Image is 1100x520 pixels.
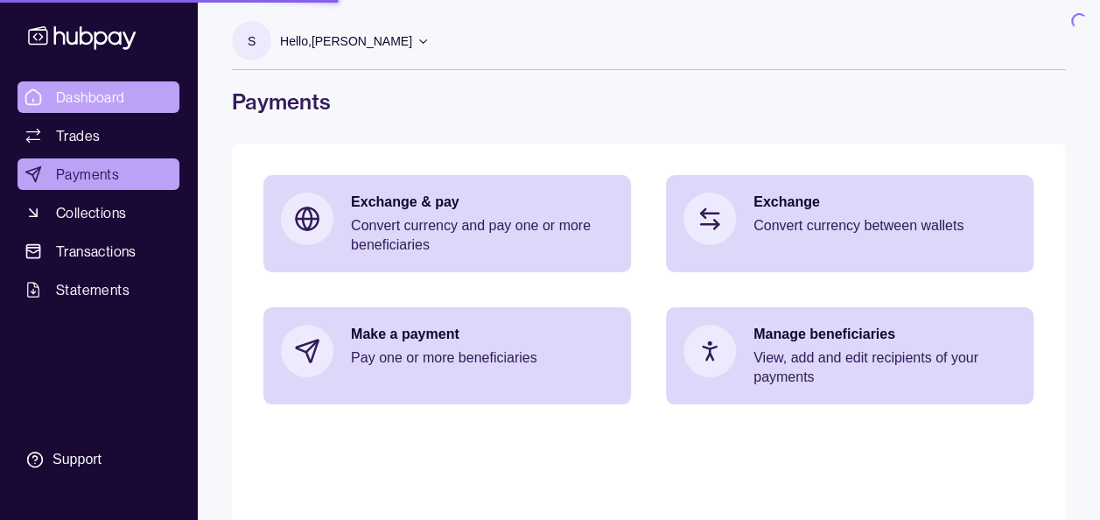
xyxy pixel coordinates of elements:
[666,175,1033,263] a: ExchangeConvert currency between wallets
[232,88,1065,116] h1: Payments
[56,125,100,146] span: Trades
[18,441,179,478] a: Support
[248,32,256,51] p: S
[351,348,613,368] p: Pay one or more beneficiaries
[18,120,179,151] a: Trades
[753,216,1016,235] p: Convert currency between wallets
[56,87,125,108] span: Dashboard
[263,307,631,395] a: Make a paymentPay one or more beneficiaries
[666,307,1033,404] a: Manage beneficiariesView, add and edit recipients of your payments
[753,193,1016,212] p: Exchange
[280,32,412,51] p: Hello, [PERSON_NAME]
[753,348,1016,387] p: View, add and edit recipients of your payments
[18,274,179,306] a: Statements
[53,450,102,469] div: Support
[56,164,119,185] span: Payments
[753,325,1016,344] p: Manage beneficiaries
[351,193,613,212] p: Exchange & pay
[351,325,613,344] p: Make a payment
[18,197,179,228] a: Collections
[56,279,130,300] span: Statements
[56,241,137,262] span: Transactions
[18,81,179,113] a: Dashboard
[56,202,126,223] span: Collections
[263,175,631,272] a: Exchange & payConvert currency and pay one or more beneficiaries
[18,158,179,190] a: Payments
[351,216,613,255] p: Convert currency and pay one or more beneficiaries
[18,235,179,267] a: Transactions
